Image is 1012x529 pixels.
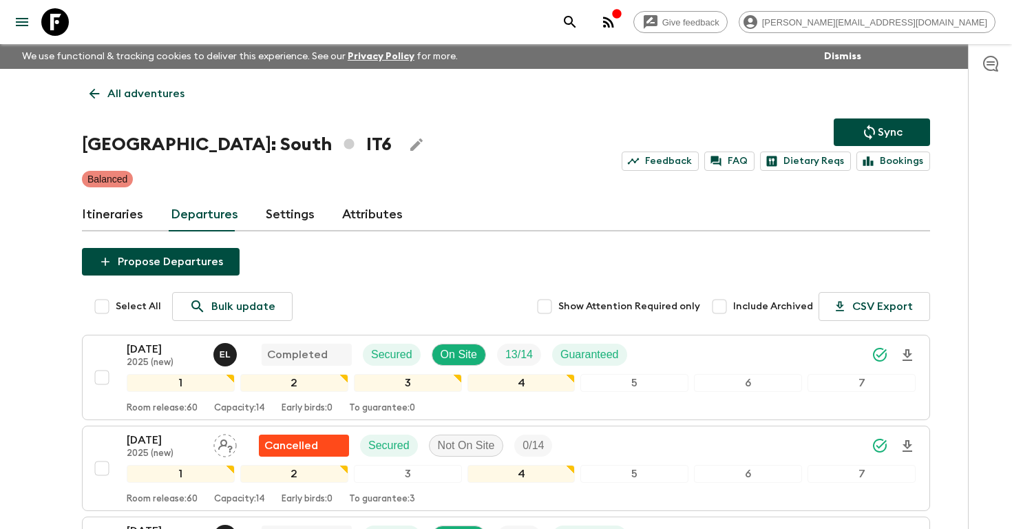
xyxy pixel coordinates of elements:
div: Secured [363,344,421,366]
div: 4 [467,465,576,483]
div: 5 [580,374,688,392]
p: Room release: 60 [127,403,198,414]
a: Itineraries [82,198,143,231]
div: 5 [580,465,688,483]
button: CSV Export [819,292,930,321]
p: Not On Site [438,437,495,454]
span: Eleonora Longobardi [213,347,240,358]
div: [PERSON_NAME][EMAIL_ADDRESS][DOMAIN_NAME] [739,11,995,33]
p: On Site [441,346,477,363]
div: 4 [467,374,576,392]
div: 2 [240,374,348,392]
button: menu [8,8,36,36]
div: 3 [354,374,462,392]
p: To guarantee: 0 [349,403,415,414]
div: Flash Pack cancellation [259,435,349,457]
a: Privacy Policy [348,52,414,61]
a: Feedback [622,152,699,171]
a: Bulk update [172,292,293,321]
span: Include Archived [733,300,813,313]
p: Bulk update [211,298,275,315]
button: [DATE]2025 (new)Eleonora LongobardiCompletedSecuredOn SiteTrip FillGuaranteed1234567Room release:... [82,335,930,420]
a: Attributes [342,198,403,231]
span: Assign pack leader [213,438,237,449]
svg: Download Onboarding [899,438,916,455]
svg: Synced Successfully [872,346,888,363]
button: Propose Departures [82,248,240,276]
svg: Download Onboarding [899,347,916,364]
button: Sync adventure departures to the booking engine [834,118,930,146]
p: Completed [267,346,328,363]
p: Capacity: 14 [214,494,265,505]
span: [PERSON_NAME][EMAIL_ADDRESS][DOMAIN_NAME] [755,17,995,28]
a: Bookings [856,152,930,171]
div: Secured [360,435,418,457]
h1: [GEOGRAPHIC_DATA]: South IT6 [82,131,392,158]
p: 2025 (new) [127,357,202,369]
p: Secured [368,437,410,454]
button: search adventures [556,8,584,36]
p: Early birds: 0 [282,494,333,505]
div: 7 [808,465,916,483]
div: 1 [127,465,235,483]
p: 0 / 14 [523,437,544,454]
p: Cancelled [264,437,318,454]
p: Room release: 60 [127,494,198,505]
p: Guaranteed [560,346,619,363]
p: 2025 (new) [127,448,202,459]
div: On Site [432,344,486,366]
p: [DATE] [127,432,202,448]
p: To guarantee: 3 [349,494,415,505]
div: 1 [127,374,235,392]
button: [DATE]2025 (new)Assign pack leaderFlash Pack cancellationSecuredNot On SiteTrip Fill1234567Room r... [82,426,930,511]
a: Departures [171,198,238,231]
span: Give feedback [655,17,727,28]
p: Early birds: 0 [282,403,333,414]
div: Trip Fill [497,344,541,366]
div: Trip Fill [514,435,552,457]
a: Settings [266,198,315,231]
p: 13 / 14 [505,346,533,363]
svg: Synced Successfully [872,437,888,454]
button: Edit Adventure Title [403,131,430,158]
div: 2 [240,465,348,483]
div: 6 [694,374,802,392]
p: Balanced [87,172,127,186]
button: Dismiss [821,47,865,66]
p: Capacity: 14 [214,403,265,414]
div: Not On Site [429,435,504,457]
p: Secured [371,346,412,363]
div: 7 [808,374,916,392]
p: We use functional & tracking cookies to deliver this experience. See our for more. [17,44,463,69]
a: Dietary Reqs [760,152,851,171]
a: FAQ [704,152,755,171]
a: Give feedback [633,11,728,33]
div: 6 [694,465,802,483]
p: [DATE] [127,341,202,357]
div: 3 [354,465,462,483]
a: All adventures [82,80,192,107]
span: Select All [116,300,161,313]
p: All adventures [107,85,185,102]
p: Sync [878,124,903,141]
span: Show Attention Required only [558,300,700,313]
